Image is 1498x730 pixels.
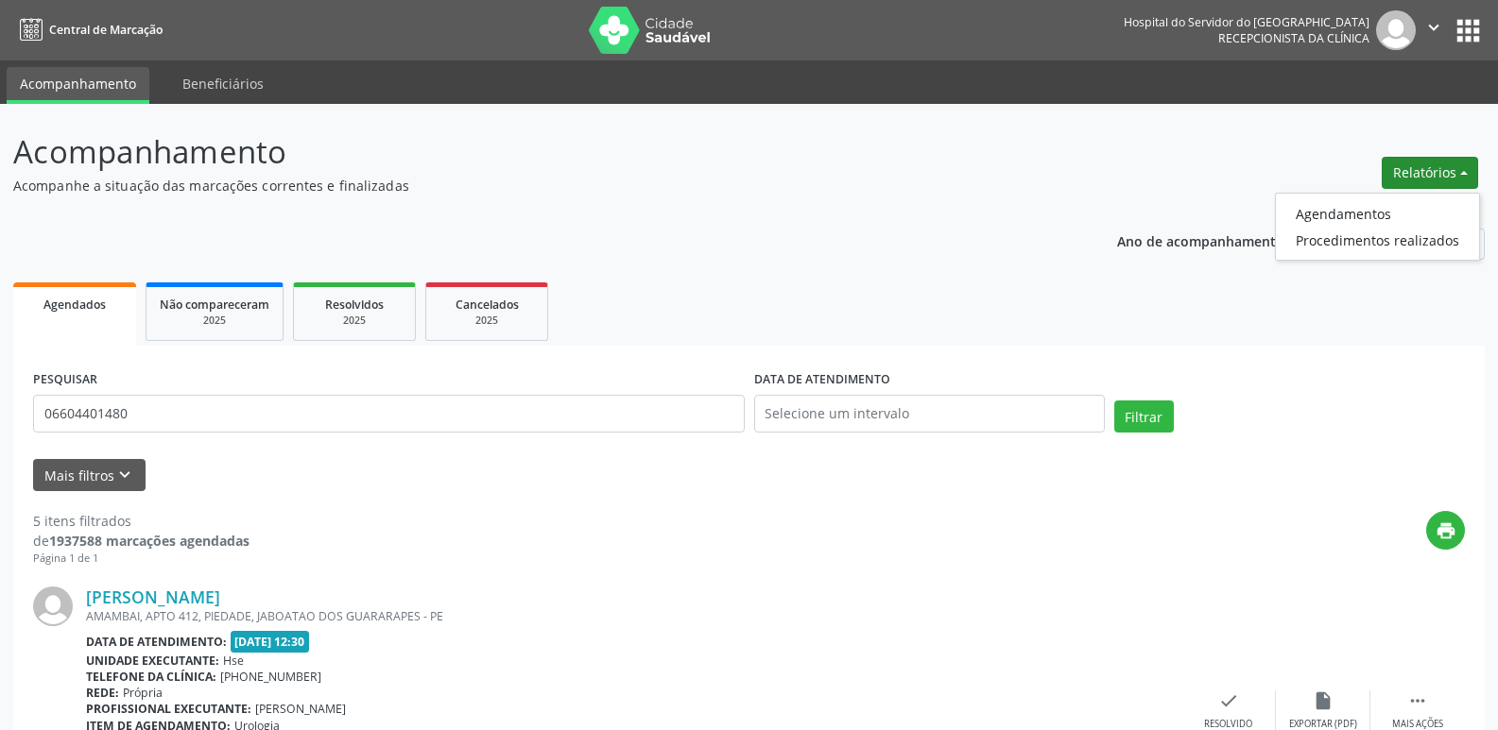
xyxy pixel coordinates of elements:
[123,685,163,701] span: Própria
[86,669,216,685] b: Telefone da clínica:
[33,459,146,492] button: Mais filtroskeyboard_arrow_down
[1436,520,1456,541] i: print
[33,586,73,626] img: img
[33,531,250,551] div: de
[13,176,1043,195] p: Acompanhe a situação das marcações correntes e finalizadas
[1407,690,1428,711] i: 
[160,314,269,328] div: 2025
[86,586,220,607] a: [PERSON_NAME]
[49,532,250,550] strong: 1937588 marcações agendadas
[7,67,149,104] a: Acompanhamento
[231,631,310,653] span: [DATE] 12:30
[220,669,321,685] span: [PHONE_NUMBER]
[86,634,227,650] b: Data de atendimento:
[13,14,163,45] a: Central de Marcação
[160,297,269,313] span: Não compareceram
[1117,229,1284,252] p: Ano de acompanhamento
[325,297,384,313] span: Resolvidos
[13,128,1043,176] p: Acompanhamento
[456,297,519,313] span: Cancelados
[86,608,1181,624] div: AMAMBAI, APTO 412, PIEDADE, JABOATAO DOS GUARARAPES - PE
[1276,200,1479,227] a: Agendamentos
[754,395,1105,433] input: Selecione um intervalo
[1382,157,1478,189] button: Relatórios
[33,551,250,567] div: Página 1 de 1
[1218,30,1369,46] span: Recepcionista da clínica
[114,465,135,485] i: keyboard_arrow_down
[1426,511,1465,550] button: print
[86,701,251,717] b: Profissional executante:
[754,365,890,395] label: DATA DE ATENDIMENTO
[1416,10,1452,50] button: 
[33,395,745,433] input: Nome, código do beneficiário ou CPF
[1376,10,1416,50] img: img
[169,67,277,100] a: Beneficiários
[43,297,106,313] span: Agendados
[1218,690,1239,711] i: check
[1275,193,1480,261] ul: Relatórios
[33,365,97,395] label: PESQUISAR
[86,653,219,669] b: Unidade executante:
[86,685,119,701] b: Rede:
[1452,14,1485,47] button: apps
[1114,400,1174,433] button: Filtrar
[49,22,163,38] span: Central de Marcação
[223,653,244,669] span: Hse
[1124,14,1369,30] div: Hospital do Servidor do [GEOGRAPHIC_DATA]
[1276,227,1479,253] a: Procedimentos realizados
[439,314,534,328] div: 2025
[307,314,402,328] div: 2025
[255,701,346,717] span: [PERSON_NAME]
[1423,17,1444,38] i: 
[33,511,250,531] div: 5 itens filtrados
[1313,690,1334,711] i: insert_drive_file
